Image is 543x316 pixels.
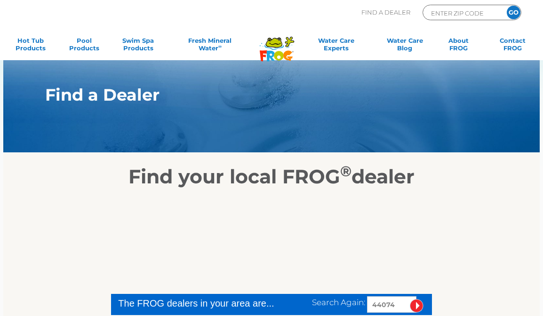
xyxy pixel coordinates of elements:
[255,24,299,62] img: Frog Products Logo
[438,37,479,55] a: AboutFROG
[312,298,365,307] span: Search Again:
[384,37,426,55] a: Water CareBlog
[117,37,159,55] a: Swim SpaProducts
[64,37,105,55] a: PoolProducts
[507,6,520,19] input: GO
[410,299,423,313] input: Submit
[218,44,222,49] sup: ∞
[9,37,51,55] a: Hot TubProducts
[361,5,410,20] p: Find A Dealer
[301,37,372,55] a: Water CareExperts
[171,37,249,55] a: Fresh MineralWater∞
[430,8,494,18] input: Zip Code Form
[31,165,512,188] h2: Find your local FROG dealer
[45,86,464,104] h1: Find a Dealer
[340,162,351,180] sup: ®
[118,296,275,310] div: The FROG dealers in your area are...
[492,37,534,55] a: ContactFROG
